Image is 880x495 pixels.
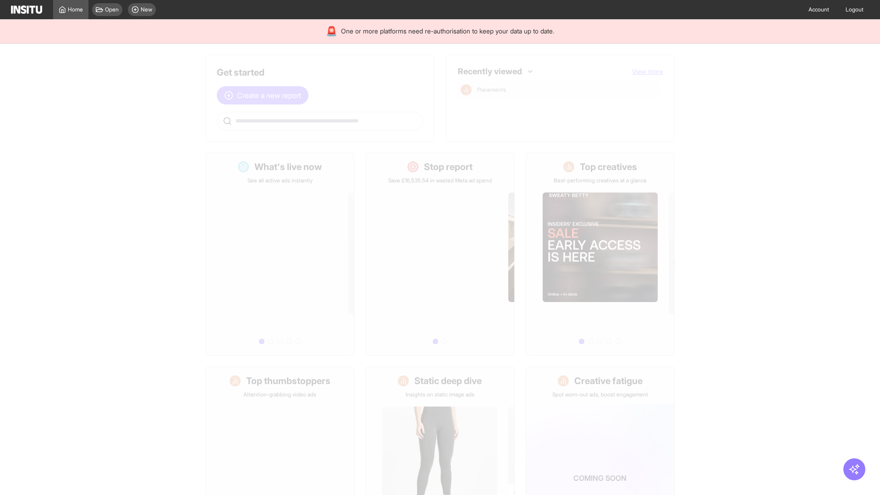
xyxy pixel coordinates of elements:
img: Logo [11,5,42,14]
span: New [141,6,152,13]
span: Home [68,6,83,13]
span: One or more platforms need re-authorisation to keep your data up to date. [341,27,554,36]
span: Open [105,6,119,13]
div: 🚨 [326,25,337,38]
